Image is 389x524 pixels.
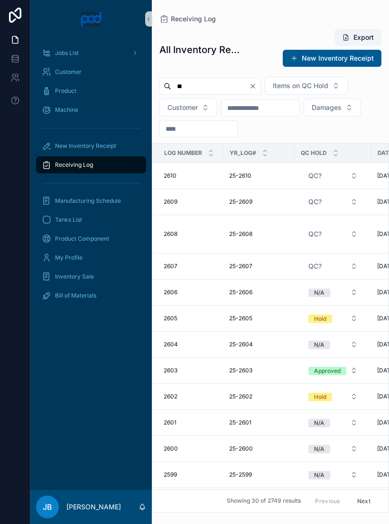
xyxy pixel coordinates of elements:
span: JB [43,501,52,513]
span: Items on QC Hold [273,81,328,90]
div: N/A [314,289,324,297]
a: 25-2602 [229,393,289,400]
span: 25-2600 [229,445,253,452]
button: Select Button [301,193,365,210]
a: 25-2603 [229,367,289,374]
span: QC? [308,171,322,181]
span: 25-2603 [229,367,252,374]
a: Select Button [300,257,366,275]
span: 2601 [164,419,176,426]
a: Manufacturing Schedule [36,192,146,209]
span: 25-2605 [229,315,252,322]
span: 25-2609 [229,198,252,206]
span: QC? [308,197,322,207]
a: 25-2609 [229,198,289,206]
a: 25-2608 [229,230,289,238]
div: N/A [314,341,324,349]
span: 2609 [164,198,177,206]
a: 2602 [164,393,218,400]
a: 25-2601 [229,419,289,426]
p: [PERSON_NAME] [66,502,121,512]
a: 25-2606 [229,289,289,296]
a: 25-2600 [229,445,289,452]
div: Hold [314,315,326,323]
img: App logo [80,11,102,27]
button: Select Button [301,167,365,184]
span: 25-2601 [229,419,251,426]
span: Inventory Sale [55,273,94,280]
button: Select Button [301,362,365,379]
a: 2607 [164,262,218,270]
span: Bill of Materials [55,292,96,299]
button: Select Button [301,466,365,483]
span: Tanks List [55,216,82,224]
span: Product Component [55,235,109,243]
span: 2605 [164,315,177,322]
a: 25-2610 [229,172,289,180]
span: 2600 [164,445,178,452]
span: QC? [308,262,322,271]
a: Select Button [300,361,366,379]
a: Tanks List [36,211,146,228]
a: Receiving Log [159,14,216,24]
span: 25-2608 [229,230,252,238]
a: 2609 [164,198,218,206]
a: Select Button [300,283,366,301]
a: 2599 [164,471,218,479]
a: 2604 [164,341,218,348]
a: Product Component [36,230,146,247]
span: Damages [312,103,342,112]
span: Receiving Log [55,161,93,169]
button: Select Button [301,440,365,457]
a: Select Button [300,193,366,211]
button: Select Button [301,336,365,353]
a: Machine [36,101,146,118]
a: Inventory Sale [36,268,146,285]
a: New Inventory Receipt [36,137,146,154]
span: 2610 [164,172,176,180]
button: Export [334,29,381,46]
a: 2610 [164,172,218,180]
span: Jobs List [55,49,79,57]
a: Select Button [300,440,366,458]
a: Receiving Log [36,156,146,173]
a: 2601 [164,419,218,426]
span: 25-2606 [229,289,252,296]
div: N/A [314,419,324,427]
h1: All Inventory Receipts [159,43,245,56]
a: Select Button [300,414,366,432]
button: New Inventory Receipt [283,50,381,67]
span: QC? [308,229,322,239]
span: 2603 [164,367,177,374]
span: YR_LOG# [230,149,256,157]
a: Select Button [300,335,366,353]
button: Select Button [301,226,365,243]
button: Select Button [265,77,348,95]
button: Select Button [301,258,365,275]
span: 2599 [164,471,177,479]
a: Select Button [300,466,366,484]
button: Next [351,494,377,508]
span: 25-2602 [229,393,252,400]
a: 2608 [164,230,218,238]
span: 25-2610 [229,172,251,180]
a: 2605 [164,315,218,322]
span: 2604 [164,341,178,348]
a: Jobs List [36,45,146,62]
a: 25-2607 [229,262,289,270]
button: Select Button [301,310,365,327]
span: Customer [167,103,198,112]
span: QC Hold [301,149,327,157]
button: Select Button [301,388,365,405]
span: New Inventory Receipt [55,142,116,150]
div: Approved [314,367,341,375]
span: 2608 [164,230,177,238]
a: Bill of Materials [36,287,146,304]
button: Select Button [301,414,365,431]
a: Select Button [300,167,366,185]
span: Manufacturing Schedule [55,197,121,205]
span: Log Number [164,149,202,157]
span: 25-2607 [229,262,252,270]
button: Select Button [301,284,365,301]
